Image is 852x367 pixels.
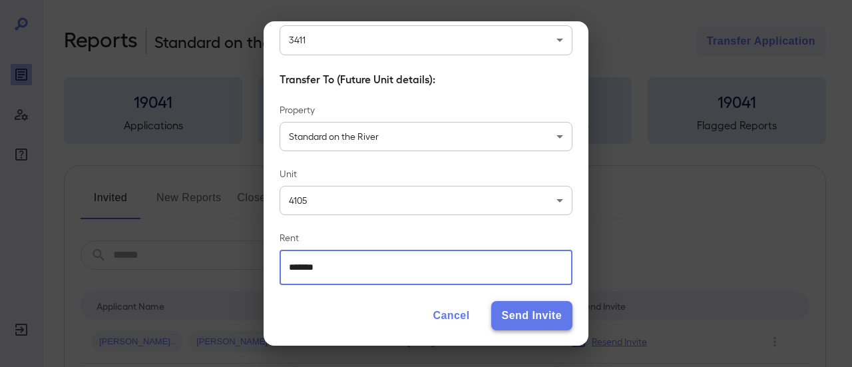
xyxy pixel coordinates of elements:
[280,71,572,87] h6: Transfer To (Future Unit details):
[280,167,572,181] label: Unit
[280,103,572,117] label: Property
[280,122,572,151] div: Standard on the River
[491,301,572,330] button: Send Invite
[422,301,480,330] button: Cancel
[280,231,572,244] label: Rent
[280,25,572,55] div: 3411
[280,186,572,215] div: 4105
